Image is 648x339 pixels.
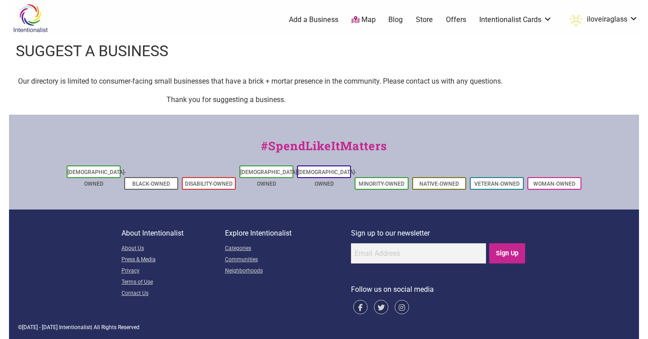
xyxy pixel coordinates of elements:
[18,76,630,87] p: Our directory is limited to consumer-facing small businesses that have a brick + mortar presence ...
[225,266,351,277] a: Neighborhoods
[121,288,225,299] a: Contact Us
[9,137,639,164] div: #SpendLikeItMatters
[289,15,338,25] a: Add a Business
[351,15,376,25] a: Map
[446,15,466,25] a: Offers
[416,15,433,25] a: Store
[388,15,403,25] a: Blog
[351,284,527,295] p: Follow us on social media
[16,40,168,62] h1: Suggest a business
[351,243,486,263] input: Email Address
[22,324,58,330] span: [DATE] - [DATE]
[121,266,225,277] a: Privacy
[9,4,52,33] img: Intentionalist
[359,181,405,187] a: Minority-Owned
[67,169,126,187] a: [DEMOGRAPHIC_DATA]-Owned
[419,181,459,187] a: Native-Owned
[121,277,225,288] a: Terms of Use
[18,323,630,331] div: © | All Rights Reserved
[121,243,225,254] a: About Us
[533,181,576,187] a: Woman-Owned
[479,15,552,25] a: Intentionalist Cards
[121,254,225,266] a: Press & Media
[225,243,351,254] a: Categories
[121,227,225,239] p: About Intentionalist
[166,94,481,106] div: Thank you for suggesting a business.
[298,169,356,187] a: [DEMOGRAPHIC_DATA]-Owned
[240,169,299,187] a: [DEMOGRAPHIC_DATA]-Owned
[489,243,526,263] input: Sign Up
[565,12,638,28] a: iloveiraglass
[225,254,351,266] a: Communities
[185,181,233,187] a: Disability-Owned
[225,227,351,239] p: Explore Intentionalist
[474,181,520,187] a: Veteran-Owned
[59,324,91,330] span: Intentionalist
[351,227,527,239] p: Sign up to our newsletter
[132,181,170,187] a: Black-Owned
